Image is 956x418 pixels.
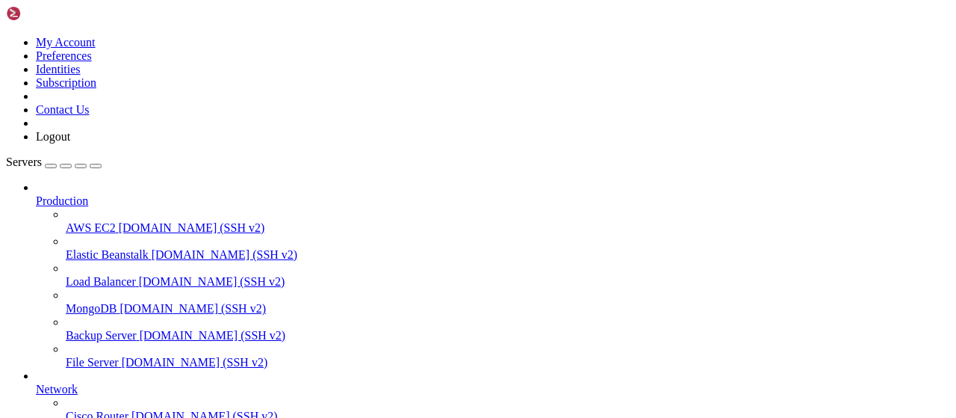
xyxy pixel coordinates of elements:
[36,130,70,143] a: Logout
[66,329,950,342] a: Backup Server [DOMAIN_NAME] (SSH v2)
[36,194,950,208] a: Production
[66,302,117,315] span: MongoDB
[36,383,950,396] a: Network
[66,248,149,261] span: Elastic Beanstalk
[152,248,298,261] span: [DOMAIN_NAME] (SSH v2)
[36,103,90,116] a: Contact Us
[66,262,950,289] li: Load Balancer [DOMAIN_NAME] (SSH v2)
[36,76,96,89] a: Subscription
[66,302,950,316] a: MongoDB [DOMAIN_NAME] (SSH v2)
[36,181,950,369] li: Production
[66,356,950,369] a: File Server [DOMAIN_NAME] (SSH v2)
[66,289,950,316] li: MongoDB [DOMAIN_NAME] (SSH v2)
[6,6,92,21] img: Shellngn
[66,316,950,342] li: Backup Server [DOMAIN_NAME] (SSH v2)
[119,302,266,315] span: [DOMAIN_NAME] (SSH v2)
[119,221,265,234] span: [DOMAIN_NAME] (SSH v2)
[6,156,102,168] a: Servers
[66,356,119,369] span: File Server
[36,49,92,62] a: Preferences
[140,329,286,342] span: [DOMAIN_NAME] (SSH v2)
[66,342,950,369] li: File Server [DOMAIN_NAME] (SSH v2)
[66,275,950,289] a: Load Balancer [DOMAIN_NAME] (SSH v2)
[36,194,88,207] span: Production
[36,36,96,49] a: My Account
[122,356,268,369] span: [DOMAIN_NAME] (SSH v2)
[36,383,78,396] span: Network
[66,208,950,235] li: AWS EC2 [DOMAIN_NAME] (SSH v2)
[66,221,116,234] span: AWS EC2
[139,275,285,288] span: [DOMAIN_NAME] (SSH v2)
[66,235,950,262] li: Elastic Beanstalk [DOMAIN_NAME] (SSH v2)
[66,248,950,262] a: Elastic Beanstalk [DOMAIN_NAME] (SSH v2)
[66,329,137,342] span: Backup Server
[36,63,81,76] a: Identities
[66,221,950,235] a: AWS EC2 [DOMAIN_NAME] (SSH v2)
[6,156,42,168] span: Servers
[66,275,136,288] span: Load Balancer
